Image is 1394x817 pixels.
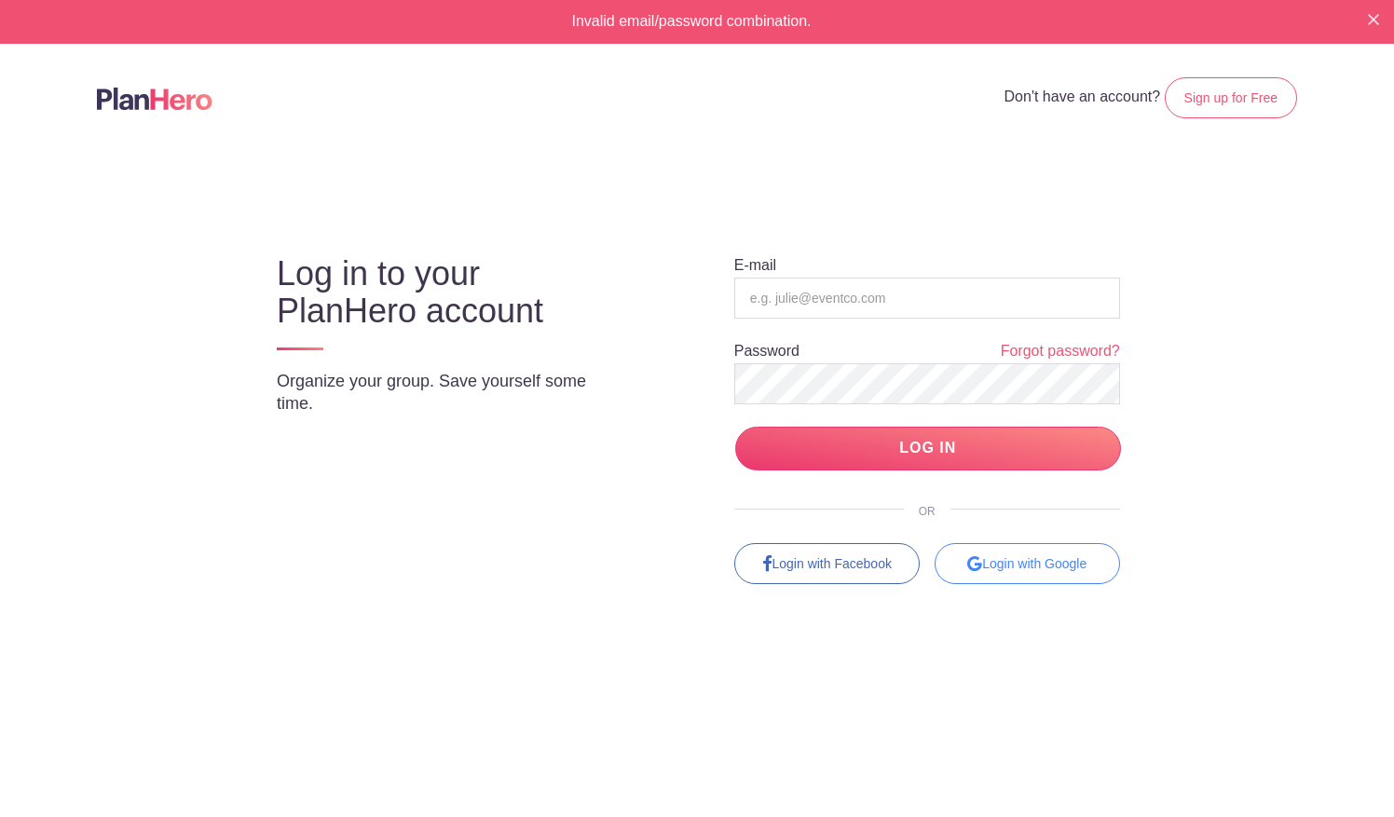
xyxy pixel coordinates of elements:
img: X small white [1368,14,1379,25]
label: E-mail [734,258,776,273]
a: Forgot password? [1001,341,1120,362]
img: Logo main planhero [97,88,212,110]
span: OR [904,505,950,518]
label: Password [734,344,799,359]
button: Close [1368,11,1379,26]
div: Login with Google [935,543,1120,584]
span: Don't have an account? [1004,89,1161,104]
p: Organize your group. Save yourself some time. [277,370,627,415]
h3: Log in to your PlanHero account [277,255,627,330]
input: e.g. julie@eventco.com [734,278,1120,319]
a: Sign up for Free [1165,77,1297,118]
a: Login with Facebook [734,543,920,584]
input: LOG IN [735,427,1121,470]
